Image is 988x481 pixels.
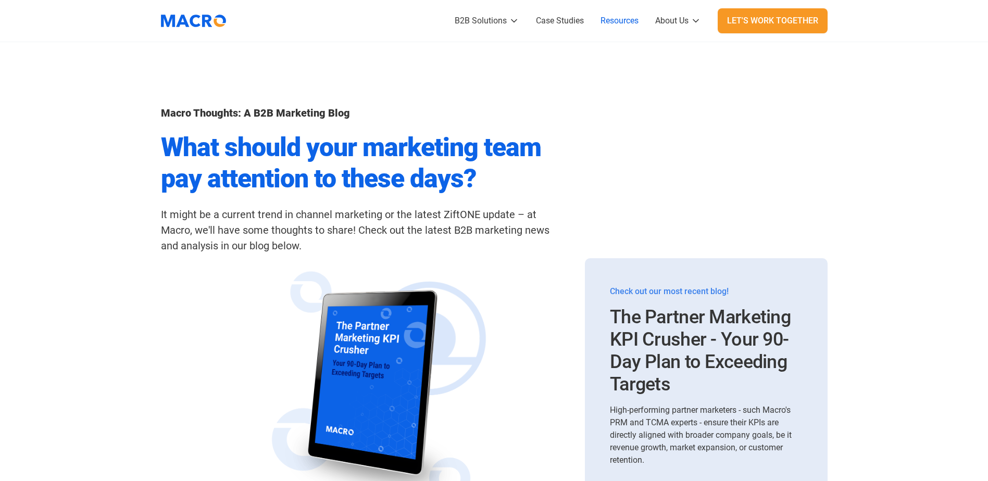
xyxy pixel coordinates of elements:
a: Let's Work Together [718,8,828,33]
h3: The Partner Marketing KPI Crusher - Your 90-Day Plan to Exceeding Targets [610,306,802,396]
div: Let's Work Together [727,15,818,27]
div: About Us [655,15,689,27]
h2: What should your marketing team pay attention to these days? [161,132,561,194]
h1: Macro Thoughts: A B2B Marketing Blog [161,107,561,119]
a: Check out our most recent blog!The Partner Marketing KPI Crusher - Your 90-Day Plan to Exceeding ... [610,275,802,396]
div: Check out our most recent blog! [610,285,802,298]
div: High-performing partner marketers - such Macro's PRM and TCMA experts - ensure their KPIs are dir... [610,404,802,466]
div: It might be a current trend in channel marketing or the latest ZiftONE update – at Macro, we'll h... [161,207,561,254]
div: B2B Solutions [455,15,507,27]
a: home [161,8,234,34]
img: Macromator Logo [156,8,231,34]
